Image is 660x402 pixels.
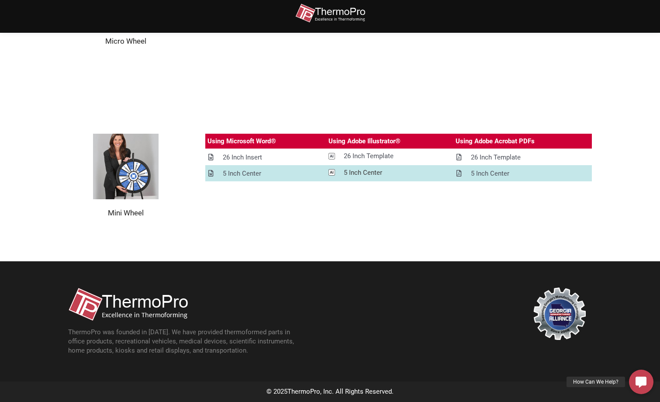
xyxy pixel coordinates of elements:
div: 5 Inch Center [223,168,261,179]
div: Using Adobe Acrobat PDFs [456,136,535,147]
a: 5 Inch Center [326,165,453,180]
a: 26 Inch Insert [205,150,326,165]
div: © 2025 , Inc. All Rights Reserved. [59,386,601,398]
div: 26 Inch Template [471,152,521,163]
a: 5 Inch Center [205,166,326,181]
p: ThermoPro was founded in [DATE]. We have provided thermoformed parts in office products, recreati... [68,328,304,355]
span: ThermoPro [287,388,320,395]
h2: Mini Wheel [68,208,183,218]
h2: Micro Wheel [68,36,183,46]
div: 26 Inch Template [344,151,394,162]
a: 26 Inch Template [326,149,453,164]
a: 26 Inch Template [453,150,592,165]
a: 5 Inch Center [453,166,592,181]
div: 5 Inch Center [471,168,509,179]
div: Using Microsoft Word® [207,136,276,147]
img: georgia-manufacturing-alliance [533,288,586,340]
div: How Can We Help? [567,377,625,387]
img: thermopro-logo-non-iso [295,3,365,23]
div: 5 Inch Center [344,167,382,178]
img: thermopro-logo-non-iso [68,288,188,321]
div: Using Adobe Illustrator® [328,136,401,147]
a: How Can We Help? [629,370,653,394]
div: 26 Inch Insert [223,152,262,163]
